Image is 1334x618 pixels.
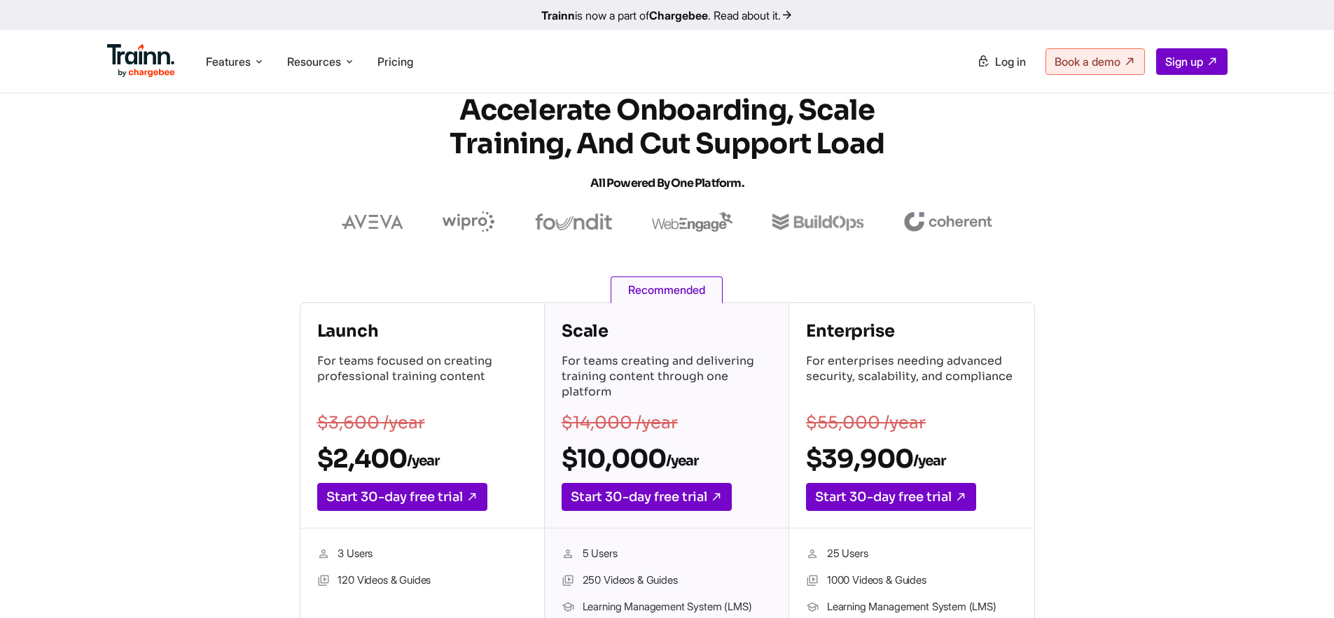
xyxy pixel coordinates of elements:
[562,483,732,511] a: Start 30-day free trial
[1156,48,1228,75] a: Sign up
[317,483,487,511] a: Start 30-day free trial
[611,276,723,303] span: Recommended
[562,412,678,433] s: $14,000 /year
[443,211,495,232] img: wipro logo
[806,353,1017,402] p: For enterprises needing advanced security, scalability, and compliance
[534,213,613,230] img: foundit logo
[562,320,772,342] h4: Scale
[407,452,439,470] sub: /year
[772,213,864,231] img: buildops logo
[541,8,575,22] b: Trainn
[562,572,772,590] li: 250 Videos & Guides
[806,545,1017,563] li: 25 Users
[317,545,527,563] li: 3 Users
[806,320,1017,342] h4: Enterprise
[968,49,1034,74] a: Log in
[666,452,698,470] sub: /year
[913,452,945,470] sub: /year
[903,212,992,232] img: coherent logo
[317,412,425,433] s: $3,600 /year
[652,212,733,232] img: webengage logo
[317,320,527,342] h4: Launch
[1264,551,1334,618] iframe: Chat Widget
[1045,48,1145,75] a: Book a demo
[995,55,1026,69] span: Log in
[806,572,1017,590] li: 1000 Videos & Guides
[107,44,176,78] img: Trainn Logo
[1165,55,1203,69] span: Sign up
[806,443,1017,475] h2: $39,900
[317,353,527,402] p: For teams focused on creating professional training content
[317,572,527,590] li: 120 Videos & Guides
[562,443,772,475] h2: $10,000
[1055,55,1120,69] span: Book a demo
[649,8,708,22] b: Chargebee
[806,483,976,511] a: Start 30-day free trial
[562,545,772,563] li: 5 Users
[562,353,772,402] p: For teams creating and delivering training content through one platform
[590,176,744,190] span: All Powered by One Platform.
[342,215,403,229] img: aveva logo
[287,54,341,69] span: Resources
[377,55,413,69] a: Pricing
[806,412,926,433] s: $55,000 /year
[206,54,251,69] span: Features
[415,94,919,200] h1: Accelerate Onboarding, Scale Training, and Cut Support Load
[317,443,527,475] h2: $2,400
